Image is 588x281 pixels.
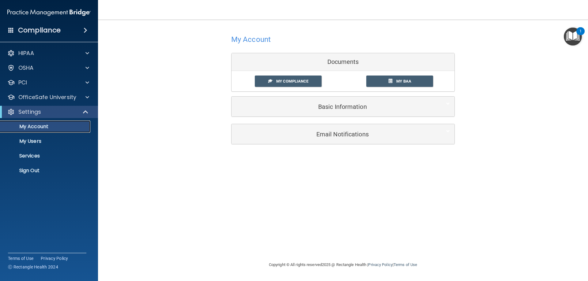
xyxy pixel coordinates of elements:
[236,127,450,141] a: Email Notifications
[368,262,392,267] a: Privacy Policy
[8,255,33,261] a: Terms of Use
[396,79,411,83] span: My BAA
[7,50,89,57] a: HIPAA
[579,31,582,39] div: 1
[236,103,431,110] h5: Basic Information
[4,168,88,174] p: Sign Out
[7,94,89,101] a: OfficeSafe University
[18,108,41,116] p: Settings
[4,153,88,159] p: Services
[236,131,431,138] h5: Email Notifications
[236,100,450,113] a: Basic Information
[232,53,454,71] div: Documents
[4,138,88,144] p: My Users
[18,64,34,72] p: OSHA
[7,64,89,72] a: OSHA
[4,124,88,130] p: My Account
[18,79,27,86] p: PCI
[41,255,68,261] a: Privacy Policy
[231,35,271,43] h4: My Account
[7,6,91,19] img: PMB logo
[564,28,582,46] button: Open Resource Center, 1 new notification
[18,94,76,101] p: OfficeSafe University
[7,108,89,116] a: Settings
[276,79,308,83] span: My Compliance
[394,262,417,267] a: Terms of Use
[8,264,58,270] span: Ⓒ Rectangle Health 2024
[231,255,455,275] div: Copyright © All rights reserved 2025 @ Rectangle Health | |
[7,79,89,86] a: PCI
[18,50,34,57] p: HIPAA
[18,26,61,35] h4: Compliance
